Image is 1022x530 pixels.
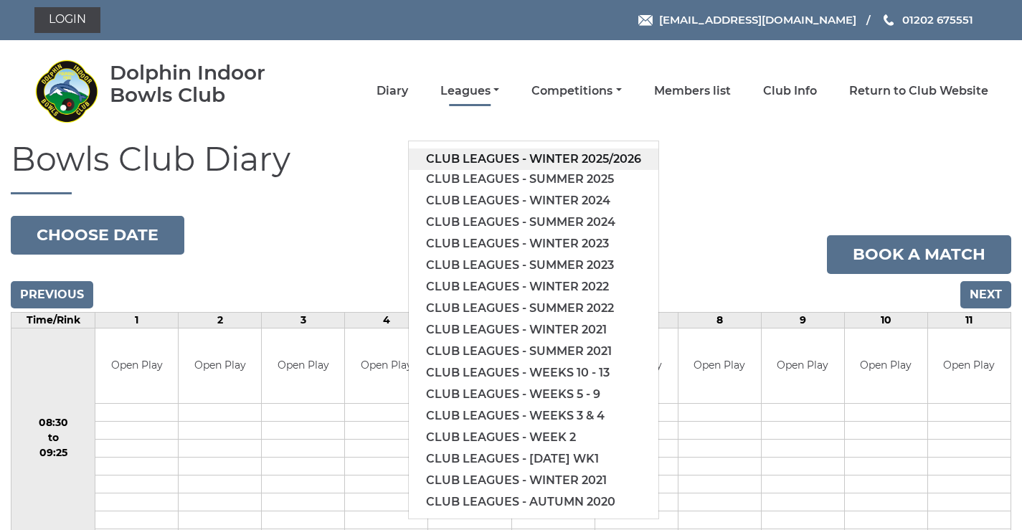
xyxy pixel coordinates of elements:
[960,281,1011,308] input: Next
[927,312,1011,328] td: 11
[409,448,658,470] a: Club leagues - [DATE] wk1
[762,328,844,404] td: Open Play
[409,470,658,491] a: Club leagues - Winter 2021
[409,148,658,170] a: Club leagues - Winter 2025/2026
[849,83,988,99] a: Return to Club Website
[409,169,658,190] a: Club leagues - Summer 2025
[11,312,95,328] td: Time/Rink
[654,83,731,99] a: Members list
[409,427,658,448] a: Club leagues - Week 2
[678,328,761,404] td: Open Play
[409,276,658,298] a: Club leagues - Winter 2022
[531,83,621,99] a: Competitions
[409,405,658,427] a: Club leagues - Weeks 3 & 4
[34,7,100,33] a: Login
[409,190,658,212] a: Club leagues - Winter 2024
[409,384,658,405] a: Club leagues - Weeks 5 - 9
[844,312,927,328] td: 10
[440,83,499,99] a: Leagues
[763,83,817,99] a: Club Info
[179,328,261,404] td: Open Play
[409,491,658,513] a: Club leagues - Autumn 2020
[408,141,659,519] ul: Leagues
[345,312,428,328] td: 4
[409,212,658,233] a: Club leagues - Summer 2024
[409,298,658,319] a: Club leagues - Summer 2022
[884,14,894,26] img: Phone us
[409,341,658,362] a: Club leagues - Summer 2021
[881,11,973,28] a: Phone us 01202 675551
[95,312,179,328] td: 1
[659,13,856,27] span: [EMAIL_ADDRESS][DOMAIN_NAME]
[409,362,658,384] a: Club leagues - Weeks 10 - 13
[409,233,658,255] a: Club leagues - Winter 2023
[11,216,184,255] button: Choose date
[409,255,658,276] a: Club leagues - Summer 2023
[377,83,408,99] a: Diary
[345,328,427,404] td: Open Play
[409,319,658,341] a: Club leagues - Winter 2021
[262,312,345,328] td: 3
[761,312,844,328] td: 9
[845,328,927,404] td: Open Play
[262,328,344,404] td: Open Play
[110,62,307,106] div: Dolphin Indoor Bowls Club
[11,141,1011,194] h1: Bowls Club Diary
[34,59,99,123] img: Dolphin Indoor Bowls Club
[638,11,856,28] a: Email [EMAIL_ADDRESS][DOMAIN_NAME]
[95,328,178,404] td: Open Play
[678,312,761,328] td: 8
[179,312,262,328] td: 2
[827,235,1011,274] a: Book a match
[902,13,973,27] span: 01202 675551
[638,15,653,26] img: Email
[928,328,1011,404] td: Open Play
[11,281,93,308] input: Previous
